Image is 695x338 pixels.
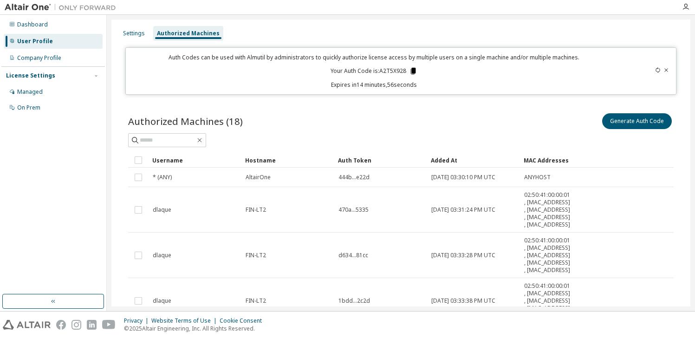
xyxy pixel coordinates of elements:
div: Dashboard [17,21,48,28]
span: AltairOne [246,174,271,181]
div: Settings [123,30,145,37]
span: ANYHOST [524,174,551,181]
div: On Prem [17,104,40,111]
img: linkedin.svg [87,320,97,330]
div: Cookie Consent [220,317,267,325]
div: Added At [431,153,516,168]
img: altair_logo.svg [3,320,51,330]
div: Authorized Machines [157,30,220,37]
div: License Settings [6,72,55,79]
span: * (ANY) [153,174,172,181]
div: User Profile [17,38,53,45]
p: Your Auth Code is: A2T5X928 [331,67,417,75]
span: FIN-LT2 [246,252,266,259]
img: youtube.svg [102,320,116,330]
span: dlaque [153,252,171,259]
div: Company Profile [17,54,61,62]
div: Managed [17,88,43,96]
div: Privacy [124,317,151,325]
p: Auth Codes can be used with Almutil by administrators to quickly authorize license access by mult... [131,53,616,61]
span: FIN-LT2 [246,297,266,305]
img: facebook.svg [56,320,66,330]
span: dlaque [153,206,171,214]
div: Hostname [245,153,331,168]
img: Altair One [5,3,121,12]
span: Authorized Machines (18) [128,115,243,128]
div: MAC Addresses [524,153,572,168]
div: Username [152,153,238,168]
span: [DATE] 03:33:28 PM UTC [431,252,495,259]
button: Generate Auth Code [602,113,672,129]
span: 02:50:41:00:00:01 , [MAC_ADDRESS] , [MAC_ADDRESS] , [MAC_ADDRESS] , [MAC_ADDRESS] [524,191,571,228]
span: 444b...e22d [338,174,370,181]
span: FIN-LT2 [246,206,266,214]
img: instagram.svg [71,320,81,330]
span: dlaque [153,297,171,305]
p: Expires in 14 minutes, 56 seconds [131,81,616,89]
span: 470a...5335 [338,206,369,214]
span: [DATE] 03:31:24 PM UTC [431,206,495,214]
span: 02:50:41:00:00:01 , [MAC_ADDRESS] , [MAC_ADDRESS] , [MAC_ADDRESS] , [MAC_ADDRESS] [524,237,571,274]
span: [DATE] 03:33:38 PM UTC [431,297,495,305]
span: [DATE] 03:30:10 PM UTC [431,174,495,181]
p: © 2025 Altair Engineering, Inc. All Rights Reserved. [124,325,267,332]
span: d634...81cc [338,252,368,259]
div: Website Terms of Use [151,317,220,325]
div: Auth Token [338,153,423,168]
span: 1bdd...2c2d [338,297,370,305]
span: 02:50:41:00:00:01 , [MAC_ADDRESS] , [MAC_ADDRESS] , [MAC_ADDRESS] , [MAC_ADDRESS] [524,282,571,319]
